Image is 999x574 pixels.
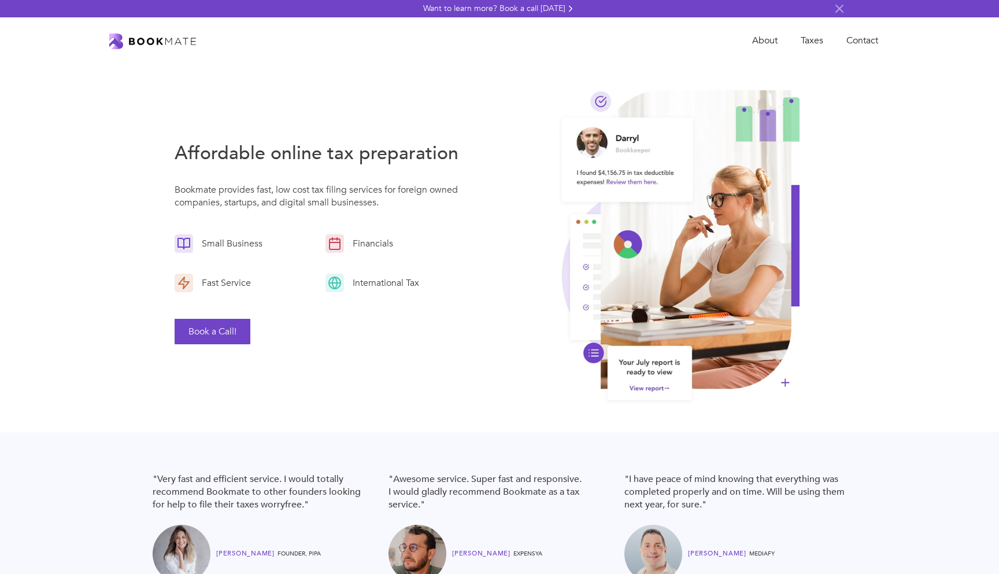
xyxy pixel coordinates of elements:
div: MediaFy [749,547,775,561]
button: Book a Call! [175,319,250,344]
a: Want to learn more? Book a call [DATE] [423,3,576,14]
div: [PERSON_NAME] [216,547,277,561]
div: International Tax [344,277,422,289]
blockquote: "I have peace of mind knowing that everything was completed properly and on time. Will be using t... [624,473,846,511]
div: Want to learn more? Book a call [DATE] [423,3,565,14]
div: Expensya [513,547,542,561]
div: Financials [344,237,396,250]
a: About [741,29,789,53]
div: [PERSON_NAME] [688,547,749,561]
p: Bookmate provides fast, low cost tax filing services for foreign owned companies, startups, and d... [175,183,467,215]
h3: Affordable online tax preparation [175,141,467,166]
a: home [109,32,196,50]
a: Taxes [789,29,835,53]
div: Fast Service [193,277,254,289]
div: FOUNDER, PIPA [277,547,321,561]
blockquote: "Awesome service. Super fast and responsive. I would gladly recommend Bookmate as a tax service." [388,473,610,511]
blockquote: "Very fast and efficient service. I would totally recommend Bookmate to other founders looking fo... [153,473,375,511]
div: [PERSON_NAME] [452,547,513,561]
a: Contact [835,29,890,53]
div: Small Business [193,237,265,250]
